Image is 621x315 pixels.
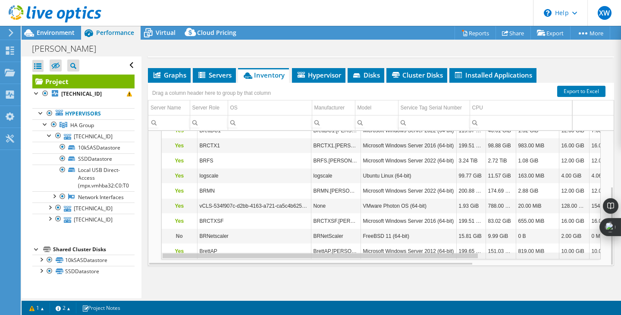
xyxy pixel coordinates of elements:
td: Column Used Memory, Value 819.00 MiB [516,244,559,259]
td: Column GVOS, Value Microsoft Windows Server 2016 (64-bit) [361,138,456,153]
td: Column MF, Value 128.00 MiB [559,199,589,214]
td: Column GVOS, Value Microsoft Windows Server 2022 (64-bit) [361,184,456,199]
td: Column GVOS, Value Microsoft Windows Server 2012 (64-bit) [361,244,456,259]
p: No [164,231,195,241]
td: Column GVN, Value BRCTXSF [197,214,311,229]
a: Hypervisors [32,108,135,119]
td: Column Is Running, Value Yes [162,244,197,259]
span: Inventory [242,71,285,79]
td: Column CMF, Value 154.00 TiB [589,199,618,214]
td: Column GVDCF, Value 199.65 GiB [456,244,486,259]
td: Manufacturer Column [312,100,355,115]
td: Column MF, Value 12.00 GiB [559,153,589,168]
span: Installed Applications [454,71,532,79]
td: Column MF, Value 12.00 GiB [559,184,589,199]
td: Service Tag Serial Number Column [398,100,470,115]
svg: \n [544,9,552,17]
p: Yes [164,125,195,136]
td: Column Manufacturer, Filter cell [312,115,355,130]
a: 10kSASDatastore [32,255,135,266]
div: Manufacturer [314,103,345,113]
td: Column Server Name, Filter cell [148,115,190,130]
td: Column Used Memory, Value 2.88 GiB [516,184,559,199]
a: Share [496,26,531,40]
td: Column GVOS, Value Microsoft Windows Server 2022 (64-bit) [361,123,456,138]
span: XW [598,6,612,20]
td: Column CMF, Value 16.08 PiB [589,214,618,229]
td: Column OS, Filter cell [228,115,312,130]
td: OS Column [228,100,312,115]
a: Reports [455,26,496,40]
a: More [570,26,610,40]
td: Column Is Running, Value Yes [162,199,197,214]
td: Column GVDUF, Value 11.57 GiB [486,168,516,184]
td: Column CMF, Value 16.08 PiB [589,138,618,153]
td: Column MF, Value 12.00 GiB [559,123,589,138]
p: Yes [164,156,195,166]
span: Servers [197,71,232,79]
a: Local USB Direct-Access (mpx.vmhba32:C0:T0 [32,165,135,191]
td: Column MF, Value 16.00 GiB [559,138,589,153]
td: Column Used Memory, Value 983.00 MiB [516,138,559,153]
td: Column MF, Value 16.00 GiB [559,214,589,229]
a: SSDDatastore [32,153,135,165]
a: 1 [23,303,50,313]
td: Server Name Column [148,100,190,115]
p: Yes [164,171,195,181]
td: Column GVDCF, Value 199.51 GiB [456,214,486,229]
div: Model [358,103,372,113]
td: Column GVHN, Value BrettAP.brett.local [311,244,361,259]
p: Yes [164,186,195,196]
td: Column GVN, Value vCLS-534f907c-d2bb-4163-a721-ca5c4b625886 [197,199,311,214]
a: Project Notes [76,303,126,313]
a: HA Group [32,119,135,131]
td: Column GVHN, Value BRCTXSF.brett.local [311,214,361,229]
a: 10kSASDatastore [32,142,135,153]
td: Column GVHN, Value logscale [311,168,361,184]
a: [TECHNICAL_ID] [32,131,135,142]
td: Column GVN, Value BRMN [197,184,311,199]
td: Column GVDUF, Value 174.69 GiB [486,184,516,199]
h1: [PERSON_NAME] [28,44,110,53]
td: Column Used Memory, Value 1.32 GiB [516,123,559,138]
td: Column Used Memory, Value 1.08 GiB [516,153,559,168]
td: Column MF, Value 2.00 GiB [559,229,589,244]
td: Column GVHN, Value BRCTX1.brett.local [311,138,361,153]
td: Column CMF, Value 12.07 PiB [589,153,618,168]
td: Column GVHN, Value BRFS.brett.local [311,153,361,168]
td: Column GVDCF, Value 200.88 GiB [456,184,486,199]
td: CPU Column [470,100,597,115]
span: Hypervisor [296,71,341,79]
a: SSDDatastore [32,266,135,277]
td: Column GVDCF, Value 15.81 GiB [456,229,486,244]
td: Column GVHN, Value BRNetScaler [311,229,361,244]
span: Virtual [156,28,176,37]
td: Column GVN, Value BrettDC1 [197,123,311,138]
a: 2 [50,303,76,313]
td: Column GVDUF, Value 9.99 GiB [486,229,516,244]
td: Column Used Memory, Value 655.00 MiB [516,214,559,229]
a: [TECHNICAL_ID] [32,88,135,100]
td: Column GVDCF, Value 99.77 GiB [456,168,486,184]
span: HA Group [70,122,94,129]
td: Column GVOS, Value VMware Photon OS (64-bit) [361,199,456,214]
p: Yes [164,140,195,151]
b: [TECHNICAL_ID] [61,90,102,97]
div: Server Role [192,103,220,113]
td: Column GVN, Value BRFS [197,153,311,168]
td: Server Role Column [190,100,228,115]
td: Column CMF, Value 4.06 PiB [589,168,618,184]
td: Column Used Memory, Value 163.00 MiB [516,168,559,184]
td: Column GVHN, Value BRMN.brett.local [311,184,361,199]
td: Column GVOS, Value Ubuntu Linux (64-bit) [361,168,456,184]
td: Column GVDUF, Value 151.03 GiB [486,244,516,259]
td: Column Server Role, Filter cell [190,115,228,130]
div: Server Name [151,103,181,113]
p: Yes [164,246,195,256]
td: Column GVN, Value BRNetscaler [197,229,311,244]
td: Column Is Running, Value Yes [162,153,197,168]
td: Column CMF, Value 12.08 PiB [589,184,618,199]
td: Column GVDUF, Value 46.61 GiB [486,123,516,138]
td: Column CMF, Value 10.03 PiB [589,244,618,259]
td: Column GVDUF, Value 2.72 TiB [486,153,516,168]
